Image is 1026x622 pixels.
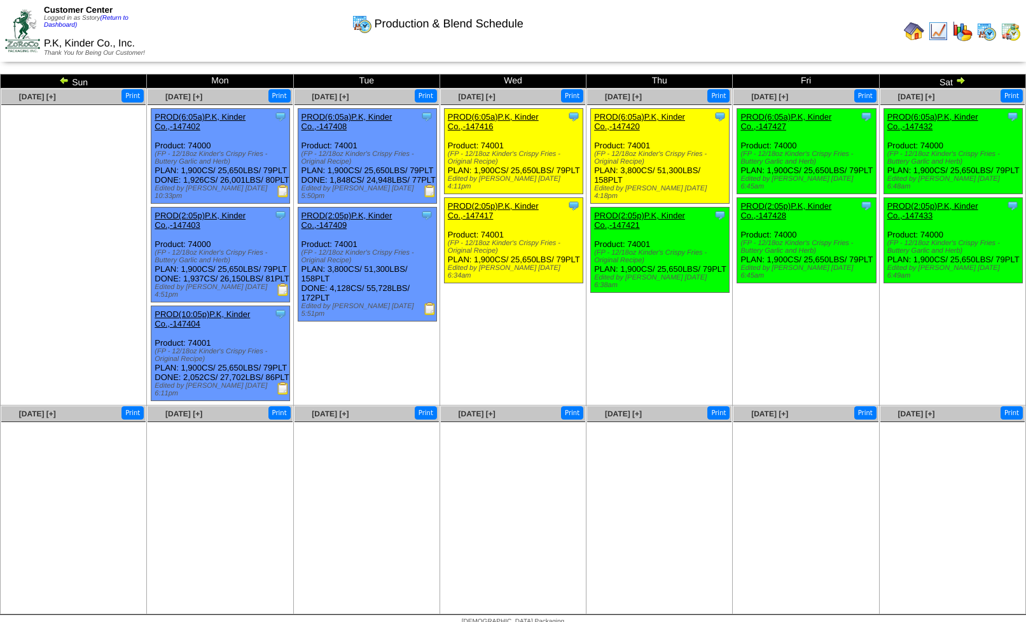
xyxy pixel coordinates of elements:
[887,239,1022,255] div: (FP - 12/18oz Kinder's Crispy Fries - Buttery Garlic and Herb)
[298,208,436,322] div: Product: 74001 PLAN: 3,800CS / 51,300LBS / 158PLT DONE: 4,128CS / 55,728LBS / 172PLT
[898,409,934,418] a: [DATE] [+]
[147,74,293,88] td: Mon
[594,185,729,200] div: Edited by [PERSON_NAME] [DATE] 4:18pm
[424,302,436,315] img: Production Report
[1006,199,1019,212] img: Tooltip
[1001,89,1023,102] button: Print
[594,249,729,264] div: (FP - 12/18oz Kinder's Crispy Fries - Original Recipe)
[312,92,349,101] a: [DATE] [+]
[737,198,876,283] div: Product: 74000 PLAN: 1,900CS / 25,650LBS / 79PLT
[740,201,831,220] a: PROD(2:05p)P.K, Kinder Co.,-147428
[19,409,56,418] span: [DATE] [+]
[277,382,289,395] img: Production Report
[898,92,934,101] a: [DATE] [+]
[751,409,788,418] a: [DATE] [+]
[1006,110,1019,123] img: Tooltip
[976,21,997,41] img: calendarprod.gif
[302,211,392,230] a: PROD(2:05p)P.K, Kinder Co.,-147409
[165,409,202,418] a: [DATE] [+]
[884,198,1022,283] div: Product: 74000 PLAN: 1,900CS / 25,650LBS / 79PLT
[44,15,128,29] span: Logged in as Sstory
[312,409,349,418] a: [DATE] [+]
[268,89,291,102] button: Print
[277,283,289,296] img: Production Report
[424,185,436,197] img: Production Report
[955,75,966,85] img: arrowright.gif
[448,264,583,279] div: Edited by [PERSON_NAME] [DATE] 6:34am
[121,89,144,102] button: Print
[302,302,436,318] div: Edited by [PERSON_NAME] [DATE] 5:51pm
[594,211,685,230] a: PROD(2:05p)P.K, Kinder Co.,-147421
[594,150,729,166] div: (FP - 12/18oz Kinder's Crispy Fries - Original Recipe)
[904,21,924,41] img: home.gif
[740,264,875,279] div: Edited by [PERSON_NAME] [DATE] 6:45am
[155,112,246,131] a: PROD(6:05a)P.K, Kinder Co.,-147402
[1,74,147,88] td: Sun
[459,409,496,418] a: [DATE] [+]
[594,274,729,289] div: Edited by [PERSON_NAME] [DATE] 6:38am
[155,283,289,299] div: Edited by [PERSON_NAME] [DATE] 4:51pm
[854,406,877,420] button: Print
[415,406,437,420] button: Print
[448,175,583,190] div: Edited by [PERSON_NAME] [DATE] 4:11pm
[155,382,289,397] div: Edited by [PERSON_NAME] [DATE] 6:11pm
[887,264,1022,279] div: Edited by [PERSON_NAME] [DATE] 6:49am
[155,211,246,230] a: PROD(2:05p)P.K, Kinder Co.,-147403
[302,249,436,264] div: (FP - 12/18oz Kinder's Crispy Fries - Original Recipe)
[737,109,876,194] div: Product: 74000 PLAN: 1,900CS / 25,650LBS / 79PLT
[448,112,539,131] a: PROD(6:05a)P.K, Kinder Co.,-147416
[448,150,583,166] div: (FP - 12/18oz Kinder's Crispy Fries - Original Recipe)
[733,74,879,88] td: Fri
[268,406,291,420] button: Print
[415,89,437,102] button: Print
[274,110,287,123] img: Tooltip
[605,92,642,101] a: [DATE] [+]
[444,198,583,283] div: Product: 74001 PLAN: 1,900CS / 25,650LBS / 79PLT
[420,209,433,222] img: Tooltip
[19,92,56,101] a: [DATE] [+]
[879,74,1025,88] td: Sat
[302,112,392,131] a: PROD(6:05a)P.K, Kinder Co.,-147408
[448,201,539,220] a: PROD(2:05p)P.K, Kinder Co.,-147417
[714,110,726,123] img: Tooltip
[567,110,580,123] img: Tooltip
[860,199,873,212] img: Tooltip
[274,307,287,320] img: Tooltip
[5,10,40,52] img: ZoRoCo_Logo(Green%26Foil)%20jpg.webp
[420,110,433,123] img: Tooltip
[448,239,583,255] div: (FP - 12/18oz Kinder's Crispy Fries - Original Recipe)
[561,406,583,420] button: Print
[591,109,730,204] div: Product: 74001 PLAN: 3,800CS / 51,300LBS / 158PLT
[714,209,726,222] img: Tooltip
[352,13,372,34] img: calendarprod.gif
[567,199,580,212] img: Tooltip
[887,201,978,220] a: PROD(2:05p)P.K, Kinder Co.,-147433
[952,21,973,41] img: graph.gif
[44,50,145,57] span: Thank You for Being Our Customer!
[594,112,685,131] a: PROD(6:05a)P.K, Kinder Co.,-147420
[151,306,290,401] div: Product: 74001 PLAN: 1,900CS / 25,650LBS / 79PLT DONE: 2,052CS / 27,702LBS / 86PLT
[854,89,877,102] button: Print
[1001,21,1021,41] img: calendarinout.gif
[561,89,583,102] button: Print
[155,309,250,329] a: PROD(10:05p)P.K, Kinder Co.,-147404
[884,109,1022,194] div: Product: 74000 PLAN: 1,900CS / 25,650LBS / 79PLT
[751,92,788,101] a: [DATE] [+]
[591,208,730,293] div: Product: 74001 PLAN: 1,900CS / 25,650LBS / 79PLT
[121,406,144,420] button: Print
[165,92,202,101] span: [DATE] [+]
[605,409,642,418] a: [DATE] [+]
[860,110,873,123] img: Tooltip
[887,112,978,131] a: PROD(6:05a)P.K, Kinder Co.,-147432
[928,21,948,41] img: line_graph.gif
[375,17,523,31] span: Production & Blend Schedule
